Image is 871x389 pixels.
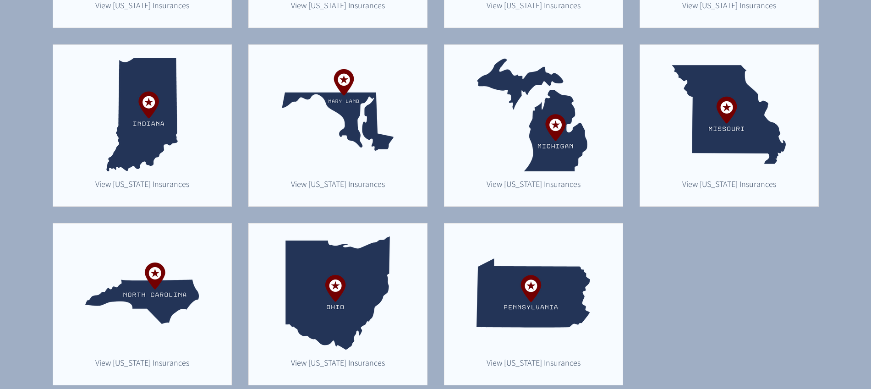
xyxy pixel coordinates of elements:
a: View Ohio Insurances [286,356,390,369]
span: View [US_STATE] Insurances [95,179,189,189]
a: View Maryland Insurances [286,177,390,191]
img: TelebehavioralHealth.US Placeholder [477,236,590,350]
a: View Pennsylvania Insurances [482,356,586,369]
a: View Missouri Insurances [677,177,781,191]
a: View North Carolina Insurances [90,356,194,369]
span: View [US_STATE] Insurances [487,179,581,189]
img: TelebehavioralHealth.US Placeholder [281,58,394,171]
span: View [US_STATE] Insurances [291,179,385,189]
img: TelebehavioralHealth.US Placeholder [281,236,394,350]
span: View [US_STATE] Insurances [682,179,776,189]
a: View Michigan Insurances [482,177,586,191]
img: TelebehavioralHealth.US Placeholder [85,58,199,171]
span: View [US_STATE] Insurances [487,357,581,368]
img: TelebehavioralHealth.US Placeholder [672,58,786,171]
img: TelebehavioralHealth.US Placeholder [85,236,199,350]
img: TelebehavioralHealth.US Placeholder [477,58,590,171]
span: View [US_STATE] Insurances [291,357,385,368]
span: View [US_STATE] Insurances [95,357,189,368]
a: View Indiana Insurances [90,177,194,191]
